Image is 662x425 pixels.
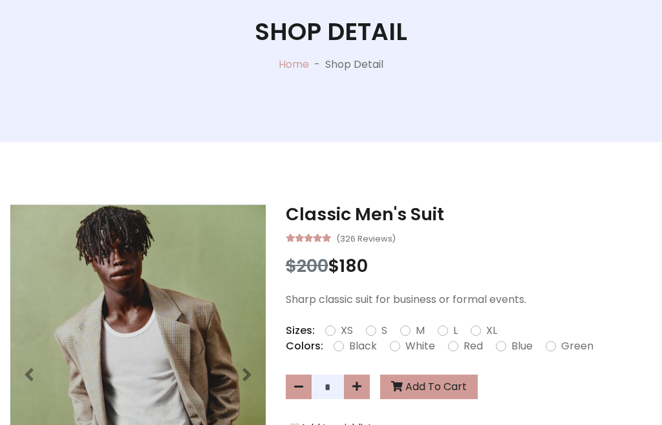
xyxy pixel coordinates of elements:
[339,254,368,278] span: 180
[309,57,325,72] p: -
[286,323,315,338] p: Sizes:
[405,338,435,354] label: White
[464,338,483,354] label: Red
[286,292,652,307] p: Sharp classic suit for business or formal events.
[486,323,497,338] label: XL
[453,323,458,338] label: L
[286,256,652,276] h3: $
[511,338,533,354] label: Blue
[381,323,387,338] label: S
[279,57,309,72] a: Home
[336,230,396,245] small: (326 Reviews)
[325,57,383,72] p: Shop Detail
[380,375,478,399] button: Add To Cart
[561,338,593,354] label: Green
[286,204,652,225] h3: Classic Men's Suit
[255,17,407,47] h1: Shop Detail
[349,338,377,354] label: Black
[341,323,353,338] label: XS
[416,323,425,338] label: M
[286,254,328,278] span: $200
[286,338,323,354] p: Colors:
